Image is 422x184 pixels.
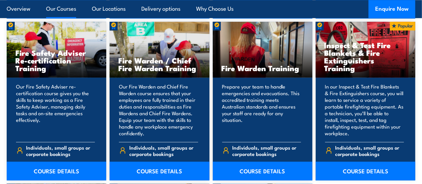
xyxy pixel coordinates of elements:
p: Our Fire Warden and Chief Fire Warden course ensures that your employees are fully trained in the... [119,83,198,137]
span: Individuals, small groups or corporate bookings [26,144,95,157]
a: COURSE DETAILS [316,162,415,180]
span: Individuals, small groups or corporate bookings [335,144,404,157]
a: COURSE DETAILS [213,162,312,180]
a: COURSE DETAILS [110,162,209,180]
h3: Fire Warden / Chief Fire Warden Training [118,56,200,72]
h3: Fire Warden Training [222,64,304,72]
span: Individuals, small groups or corporate bookings [129,144,198,157]
p: Our Fire Safety Adviser re-certification course gives you the skills to keep working as a Fire Sa... [16,83,95,137]
p: In our Inspect & Test Fire Blankets & Fire Extinguishers course, you will learn to service a vari... [325,83,404,137]
a: COURSE DETAILS [7,162,106,180]
h3: Inspect & Test Fire Blankets & Fire Extinguishers Training [324,41,407,72]
span: Individuals, small groups or corporate bookings [232,144,301,157]
h3: Fire Safety Adviser Re-certification Training [15,49,98,72]
p: Prepare your team to handle emergencies and evacuations. This accredited training meets Australia... [222,83,301,137]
